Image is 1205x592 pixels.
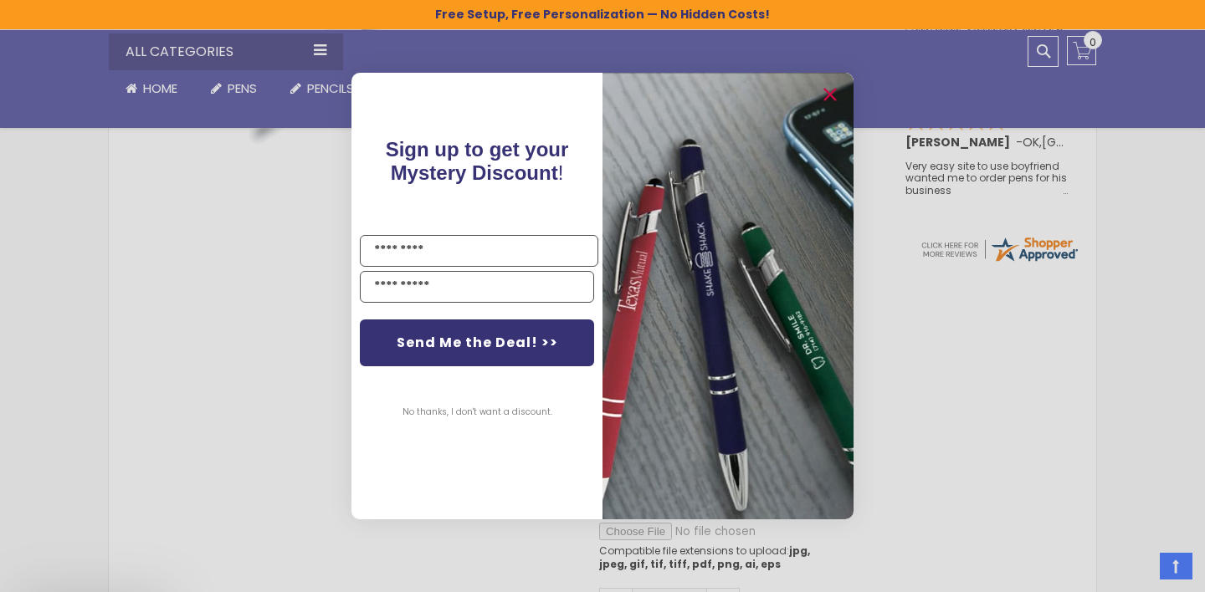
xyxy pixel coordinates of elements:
[602,73,854,518] img: pop-up-image
[386,138,569,184] span: Sign up to get your Mystery Discount
[394,391,561,433] button: No thanks, I don't want a discount.
[817,81,843,108] button: Close dialog
[360,319,594,366] button: Send Me the Deal! >>
[386,138,569,184] span: !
